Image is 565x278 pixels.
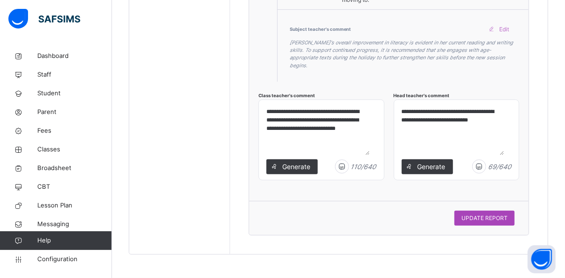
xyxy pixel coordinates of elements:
span: UPDATE REPORT [461,214,508,222]
span: Class teacher's comment [258,93,315,98]
span: Messaging [37,220,112,229]
span: Dashboard [37,51,112,61]
span: Edit [499,25,509,34]
span: Configuration [37,255,112,264]
button: icon69/640 [472,159,511,174]
button: Open asap [528,245,556,273]
i: 110 / 640 [351,162,377,171]
span: CBT [37,182,112,192]
span: Fees [37,126,112,135]
span: Staff [37,70,112,79]
span: Help [37,236,112,245]
span: Generate [281,162,311,171]
span: Subject teacher's comment [290,26,351,33]
i: 69 / 640 [488,162,511,171]
span: Student [37,89,112,98]
img: safsims [8,9,80,29]
span: Generate [417,162,446,171]
span: Parent [37,107,112,117]
img: icon [472,159,486,174]
span: Lesson Plan [37,201,112,210]
span: Classes [37,145,112,154]
img: icon [335,159,349,174]
span: Head teacher's comment [394,93,450,98]
span: Broadsheet [37,164,112,173]
button: icon110/640 [335,159,377,174]
i: [PERSON_NAME]'s overall improvement in literacy is evident in her current reading and writing ski... [290,40,514,69]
